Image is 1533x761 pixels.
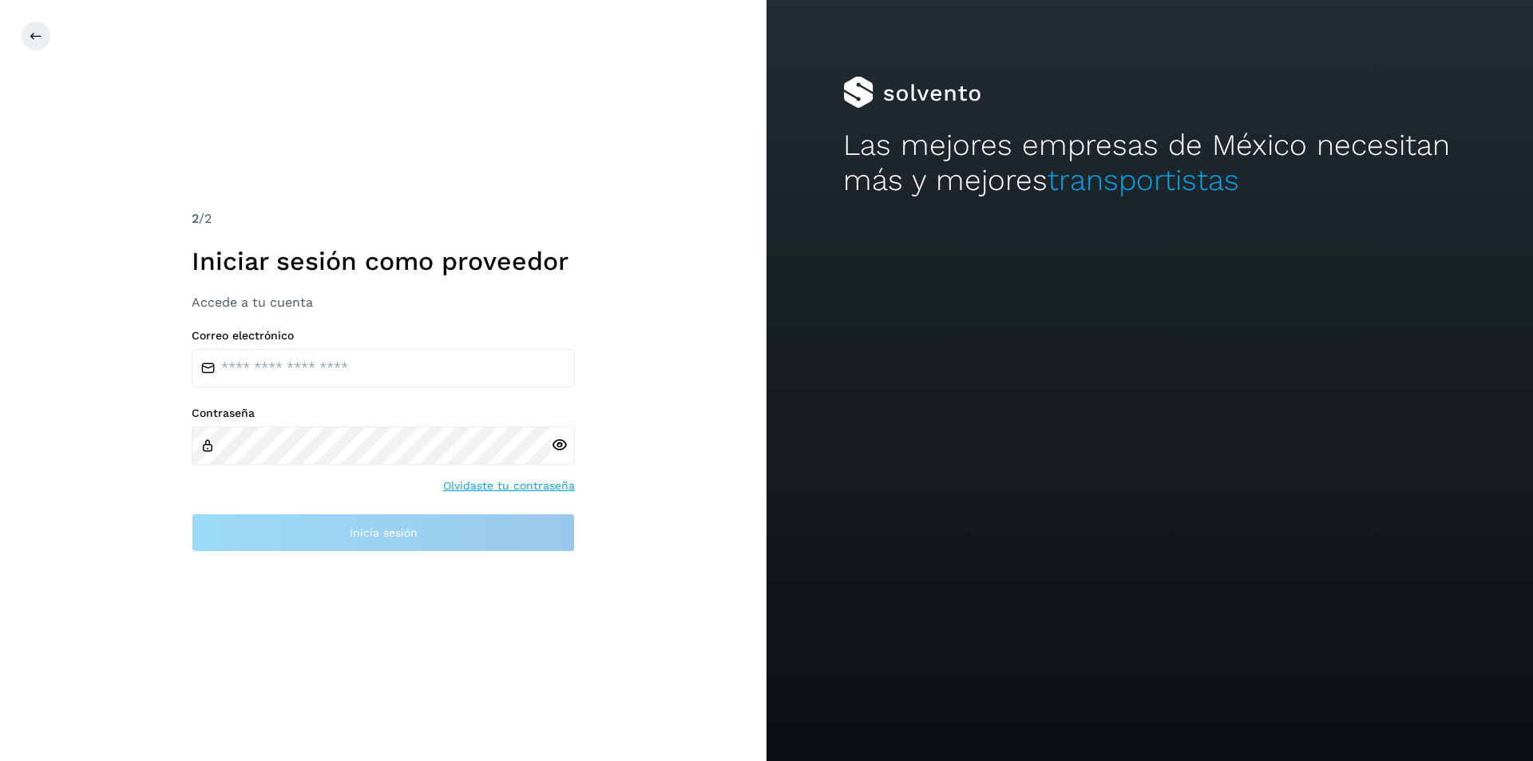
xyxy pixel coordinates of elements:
span: 2 [192,211,199,226]
h3: Accede a tu cuenta [192,295,575,310]
h2: Las mejores empresas de México necesitan más y mejores [843,128,1456,199]
button: Inicia sesión [192,513,575,552]
label: Contraseña [192,406,575,420]
label: Correo electrónico [192,329,575,343]
span: transportistas [1048,163,1239,197]
a: Olvidaste tu contraseña [443,478,575,494]
span: Inicia sesión [350,527,418,538]
h1: Iniciar sesión como proveedor [192,246,575,276]
div: /2 [192,209,575,228]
